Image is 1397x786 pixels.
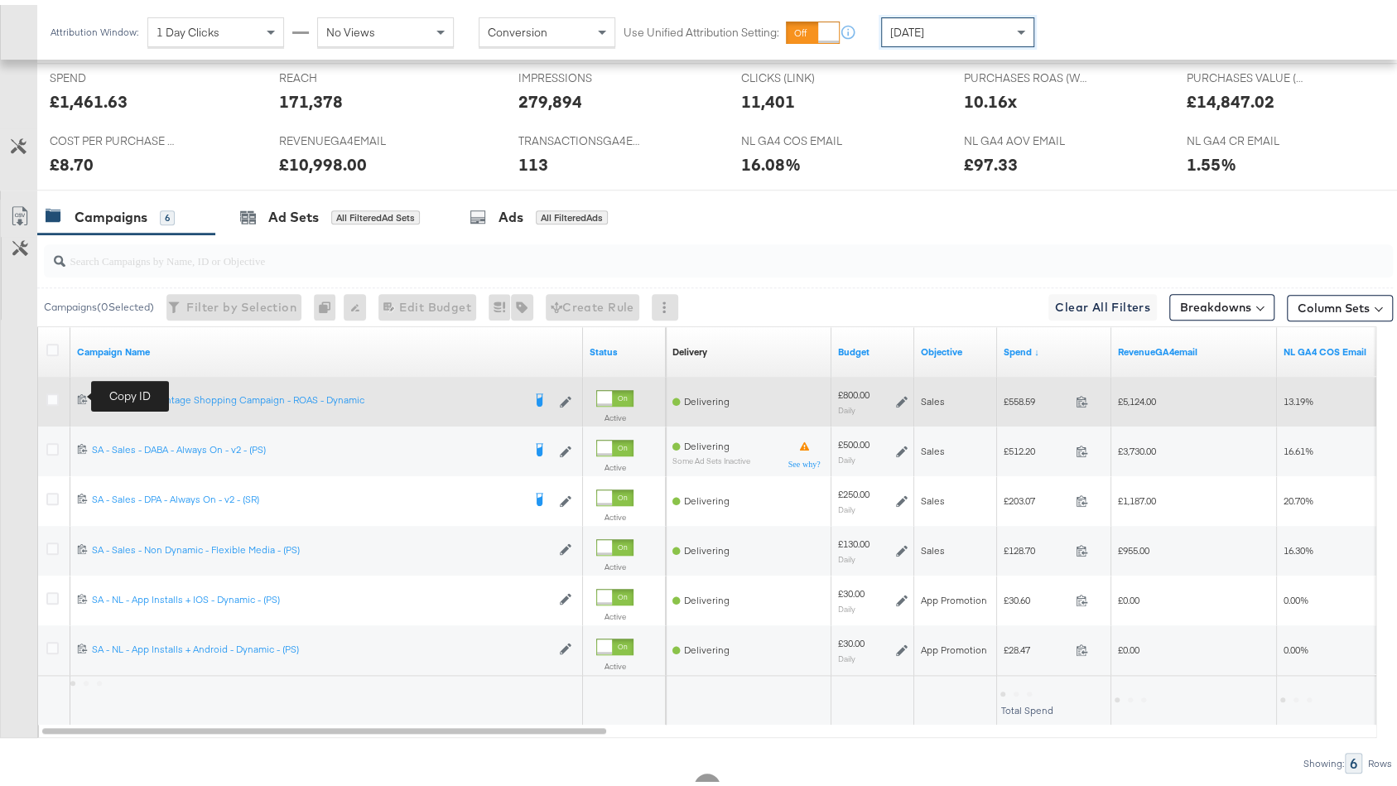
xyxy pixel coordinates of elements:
[92,388,522,402] div: SA - Sales - Advantage Shopping Campaign - ROAS - Dynamic
[1004,589,1069,601] span: £30.60
[50,65,174,81] span: SPEND
[684,390,730,403] span: Delivering
[50,147,94,171] div: £8.70
[684,639,730,651] span: Delivering
[92,588,551,601] div: SA - NL - App Installs + IOS - Dynamic - (PS)
[684,489,730,502] span: Delivering
[92,488,522,501] div: SA - Sales - DPA - Always On - v2 - (SR)
[50,22,139,33] div: Attribution Window:
[1287,290,1393,316] button: Column Sets
[684,589,730,601] span: Delivering
[1284,639,1308,651] span: 0.00%
[1284,489,1313,502] span: 20.70%
[596,606,633,617] label: Active
[921,639,987,651] span: App Promotion
[157,20,219,35] span: 1 Day Clicks
[838,433,870,446] div: £500.00
[1187,65,1311,81] span: PURCHASES VALUE (WEBSITE EVENTS)
[1284,440,1313,452] span: 16.61%
[326,20,375,35] span: No Views
[1004,489,1069,502] span: £203.07
[1118,340,1270,354] a: Transaction Revenue - The total sale revenue
[838,340,908,354] a: The maximum amount you're willing to spend on your ads, on average each day or over the lifetime ...
[1303,753,1345,764] div: Showing:
[77,340,576,354] a: Your campaign name.
[1118,489,1156,502] span: £1,187.00
[596,457,633,468] label: Active
[921,340,990,354] a: Your campaign's objective.
[684,539,730,552] span: Delivering
[590,340,659,354] a: Shows the current state of your Ad Campaign.
[624,20,779,36] label: Use Unified Attribution Setting:
[1004,639,1069,651] span: £28.47
[838,649,855,658] sub: Daily
[518,84,582,108] div: 279,894
[838,450,855,460] sub: Daily
[44,295,154,310] div: Campaigns ( 0 Selected)
[1284,390,1313,403] span: 13.19%
[1187,84,1274,108] div: £14,847.02
[672,451,750,461] sub: Some Ad Sets Inactive
[1004,539,1069,552] span: £128.70
[838,400,855,410] sub: Daily
[279,128,403,144] span: REVENUEGA4EMAIL
[65,233,1270,265] input: Search Campaigns by Name, ID or Objective
[50,128,174,144] span: COST PER PURCHASE (WEBSITE EVENTS)
[838,632,865,645] div: £30.00
[1187,128,1311,144] span: NL GA4 CR EMAIL
[314,289,344,316] div: 0
[1004,390,1069,403] span: £558.59
[518,147,548,171] div: 113
[499,203,523,222] div: Ads
[1187,147,1236,171] div: 1.55%
[596,557,633,567] label: Active
[1055,292,1150,313] span: Clear All Filters
[921,489,945,502] span: Sales
[92,488,522,504] a: SA - Sales - DPA - Always On - v2 - (SR)
[741,128,865,144] span: NL GA4 COS EMAIL
[672,340,707,354] a: Reflects the ability of your Ad Campaign to achieve delivery based on ad states, schedule and bud...
[838,483,870,496] div: £250.00
[921,440,945,452] span: Sales
[1169,289,1274,316] button: Breakdowns
[1004,440,1069,452] span: £512.20
[741,84,795,108] div: 11,401
[838,599,855,609] sub: Daily
[838,582,865,596] div: £30.00
[741,147,801,171] div: 16.08%
[596,407,633,418] label: Active
[92,438,522,451] div: SA - Sales - DABA - Always On - v2 - (PS)
[92,388,522,405] a: SA - Sales - Advantage Shopping Campaign - ROAS - Dynamic
[1118,440,1156,452] span: £3,730.00
[964,147,1018,171] div: £97.33
[1345,748,1362,769] div: 6
[1004,340,1105,354] a: The total amount spent to date.
[279,65,403,81] span: REACH
[838,533,870,546] div: £130.00
[92,638,551,652] a: SA - NL - App Installs + Android - Dynamic - (PS)
[1118,390,1156,403] span: £5,124.00
[279,147,367,171] div: £10,998.00
[1118,589,1139,601] span: £0.00
[684,435,730,447] span: Delivering
[160,205,175,220] div: 6
[1001,699,1053,711] span: Total Spend
[1367,753,1393,764] div: Rows
[596,507,633,518] label: Active
[92,538,551,552] a: SA - Sales - Non Dynamic - Flexible Media - (PS)
[672,340,707,354] div: Delivery
[1118,639,1139,651] span: £0.00
[921,390,945,403] span: Sales
[536,205,608,220] div: All Filtered Ads
[596,656,633,667] label: Active
[331,205,420,220] div: All Filtered Ad Sets
[1284,539,1313,552] span: 16.30%
[964,84,1017,108] div: 10.16x
[518,128,643,144] span: TRANSACTIONSGA4EMAIL
[75,203,147,222] div: Campaigns
[279,84,343,108] div: 171,378
[921,539,945,552] span: Sales
[488,20,547,35] span: Conversion
[92,588,551,602] a: SA - NL - App Installs + IOS - Dynamic - (PS)
[92,638,551,651] div: SA - NL - App Installs + Android - Dynamic - (PS)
